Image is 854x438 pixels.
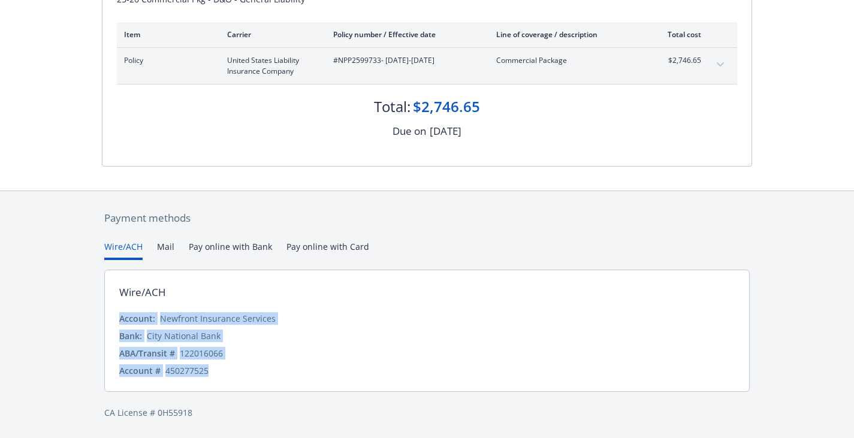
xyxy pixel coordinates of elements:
button: Pay online with Card [286,240,369,260]
span: Commercial Package [496,55,637,66]
div: Line of coverage / description [496,29,637,40]
div: Bank: [119,330,142,342]
div: PolicyUnited States Liability Insurance Company#NPP2599733- [DATE]-[DATE]Commercial Package$2,746... [117,48,737,84]
button: Wire/ACH [104,240,143,260]
div: Payment methods [104,210,750,226]
div: 122016066 [180,347,223,360]
div: CA License # 0H55918 [104,406,750,419]
span: $2,746.65 [656,55,701,66]
button: expand content [711,55,730,74]
div: City National Bank [147,330,221,342]
div: Total: [374,96,411,117]
div: Carrier [227,29,314,40]
div: Total cost [656,29,701,40]
span: United States Liability Insurance Company [227,55,314,77]
button: Pay online with Bank [189,240,272,260]
div: Policy number / Effective date [333,29,477,40]
span: Policy [124,55,208,66]
div: 450277525 [165,364,209,377]
div: Account: [119,312,155,325]
button: Mail [157,240,174,260]
div: Due on [393,123,426,139]
div: Item [124,29,208,40]
span: #NPP2599733 - [DATE]-[DATE] [333,55,477,66]
div: Wire/ACH [119,285,166,300]
div: ABA/Transit # [119,347,175,360]
div: Account # [119,364,161,377]
div: Newfront Insurance Services [160,312,276,325]
div: $2,746.65 [413,96,480,117]
div: [DATE] [430,123,461,139]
